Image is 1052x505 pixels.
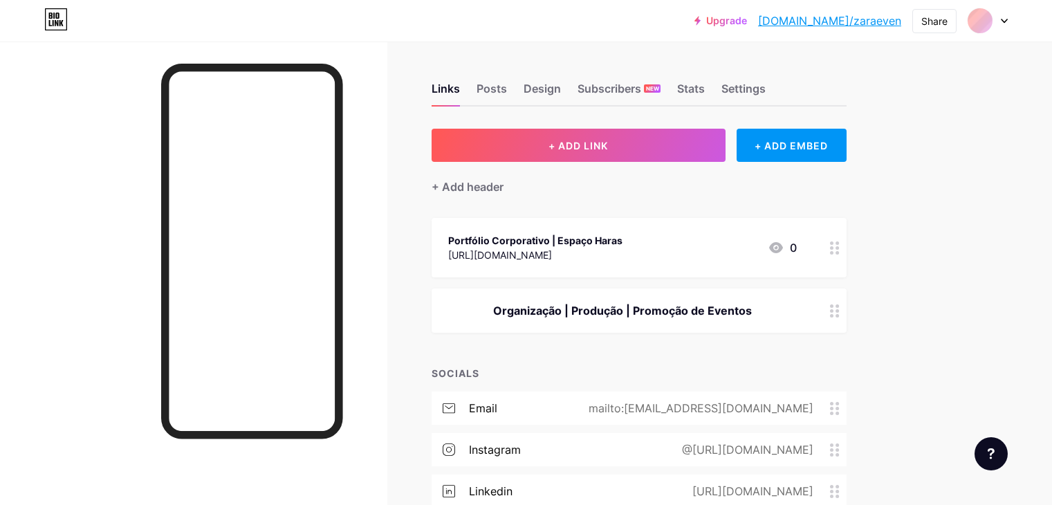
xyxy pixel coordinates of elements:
[477,80,507,105] div: Posts
[432,80,460,105] div: Links
[721,80,766,105] div: Settings
[566,400,830,416] div: mailto:[EMAIL_ADDRESS][DOMAIN_NAME]
[432,366,847,380] div: SOCIALS
[524,80,561,105] div: Design
[469,483,513,499] div: linkedin
[768,239,797,256] div: 0
[758,12,901,29] a: [DOMAIN_NAME]/zaraeven
[660,441,830,458] div: @[URL][DOMAIN_NAME]
[469,441,521,458] div: instagram
[677,80,705,105] div: Stats
[578,80,661,105] div: Subscribers
[921,14,948,28] div: Share
[469,400,497,416] div: email
[737,129,847,162] div: + ADD EMBED
[694,15,747,26] a: Upgrade
[432,178,504,195] div: + Add header
[670,483,830,499] div: [URL][DOMAIN_NAME]
[448,233,622,248] div: Portfólio Corporativo | Espaço Haras
[548,140,608,151] span: + ADD LINK
[646,84,659,93] span: NEW
[448,248,622,262] div: [URL][DOMAIN_NAME]
[448,302,797,319] div: Organização | Produção | Promoção de Eventos
[432,129,726,162] button: + ADD LINK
